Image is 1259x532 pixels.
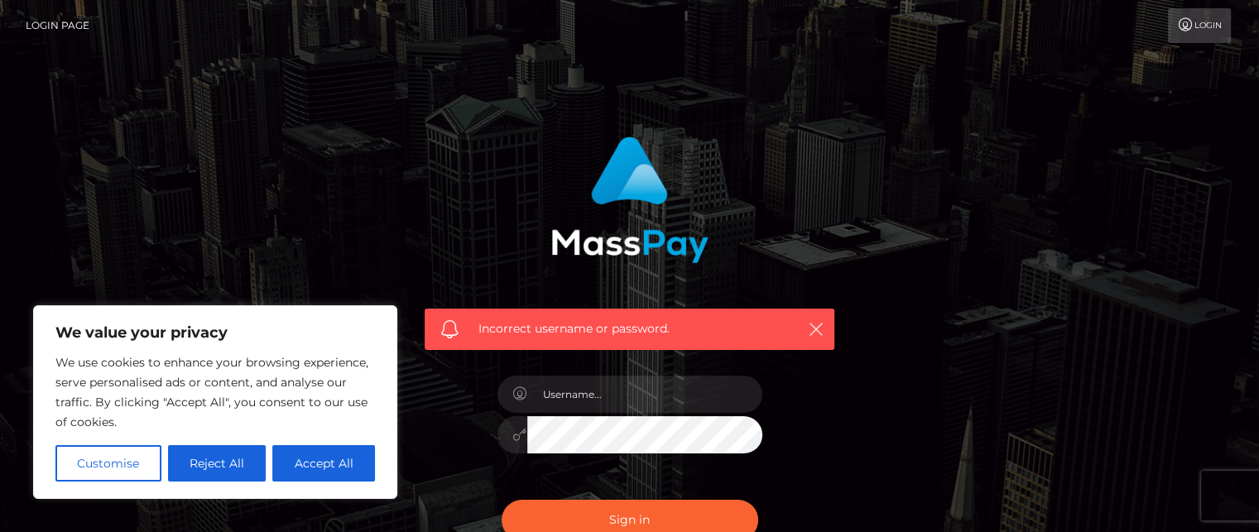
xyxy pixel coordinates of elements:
[1168,8,1231,43] a: Login
[551,137,709,263] img: MassPay Login
[55,445,161,482] button: Customise
[272,445,375,482] button: Accept All
[26,8,89,43] a: Login Page
[55,323,375,343] p: We value your privacy
[55,352,375,432] p: We use cookies to enhance your browsing experience, serve personalised ads or content, and analys...
[527,376,762,413] input: Username...
[33,305,397,499] div: We value your privacy
[168,445,267,482] button: Reject All
[478,320,781,338] span: Incorrect username or password.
